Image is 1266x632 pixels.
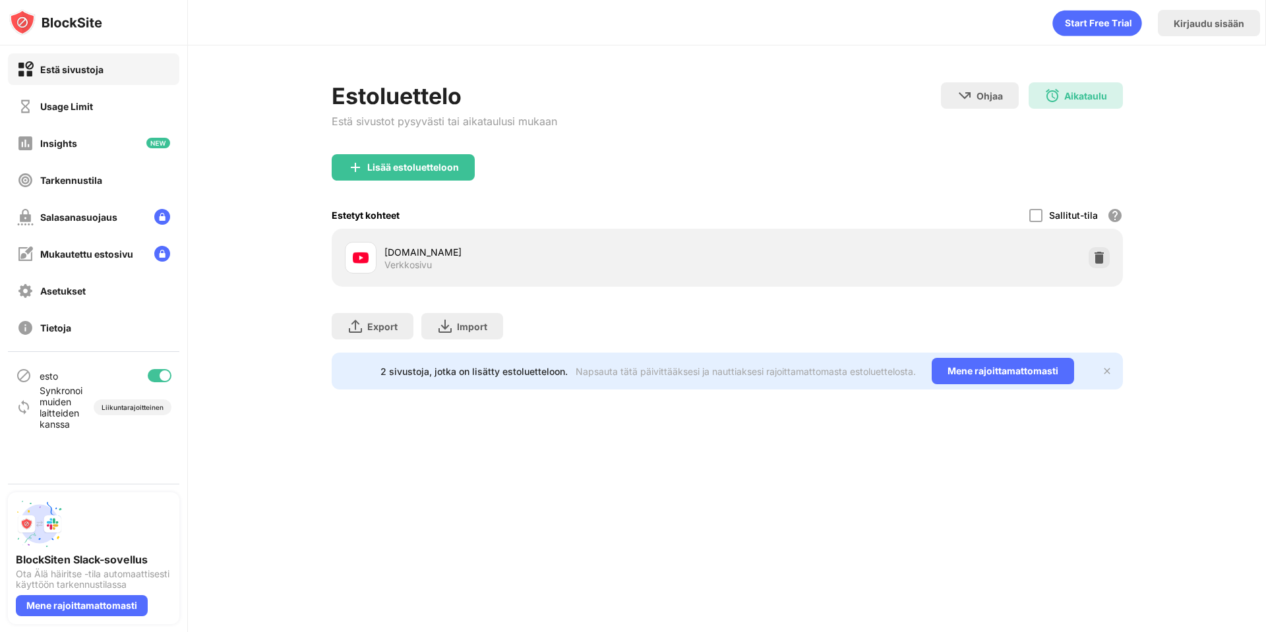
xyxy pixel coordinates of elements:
[332,115,557,128] div: Estä sivustot pysyvästi tai aikataulusi mukaan
[16,595,148,616] div: Mene rajoittamattomasti
[40,248,133,260] div: Mukautettu estosivu
[17,283,34,299] img: settings-off.svg
[102,403,164,411] div: Liikuntarajoitteinen
[353,250,369,266] img: favicons
[154,246,170,262] img: lock-menu.svg
[154,209,170,225] img: lock-menu.svg
[367,162,459,173] div: Lisää estoluetteloon
[17,98,34,115] img: time-usage-off.svg
[367,321,398,332] div: Export
[17,172,34,188] img: focus-off.svg
[40,175,102,186] div: Tarkennustila
[17,61,34,78] img: block-on.svg
[16,399,32,415] img: sync-icon.svg
[1102,366,1112,376] img: x-button.svg
[457,321,487,332] div: Import
[40,370,58,382] div: esto
[17,246,34,262] img: customize-block-page-off.svg
[16,368,32,384] img: blocking-icon.svg
[17,135,34,152] img: insights-off.svg
[576,366,916,377] div: Napsauta tätä päivittääksesi ja nauttiaksesi rajoittamattomasta estoluettelosta.
[1049,210,1098,221] div: Sallitut-tila
[17,209,34,225] img: password-protection-off.svg
[332,210,400,221] div: Estetyt kohteet
[40,285,86,297] div: Asetukset
[40,64,104,75] div: Estä sivustoja
[380,366,568,377] div: 2 sivustoja, jotka on lisätty estoluetteloon.
[384,259,432,271] div: Verkkosivu
[16,500,63,548] img: push-slack.svg
[1052,10,1142,36] div: animation
[1174,18,1244,29] div: Kirjaudu sisään
[932,358,1074,384] div: Mene rajoittamattomasti
[332,82,557,109] div: Estoluettelo
[40,212,117,223] div: Salasanasuojaus
[40,322,71,333] div: Tietoja
[16,553,171,566] div: BlockSiten Slack-sovellus
[16,569,171,590] div: Ota Älä häiritse -tila automaattisesti käyttöön tarkennustilassa
[40,138,77,149] div: Insights
[146,138,170,148] img: new-icon.svg
[9,9,102,36] img: logo-blocksite.svg
[17,320,34,336] img: about-off.svg
[40,101,93,112] div: Usage Limit
[384,245,727,259] div: [DOMAIN_NAME]
[40,385,94,430] div: Synkronoi muiden laitteiden kanssa
[977,90,1003,101] div: Ohjaa
[1064,90,1107,101] div: Aikataulu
